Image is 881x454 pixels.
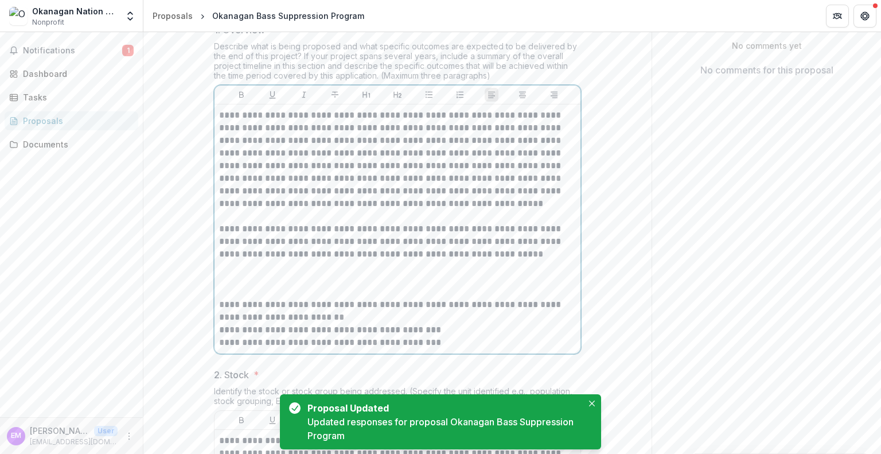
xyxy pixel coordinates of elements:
a: Tasks [5,88,138,107]
nav: breadcrumb [148,7,369,24]
img: Okanagan Nation Alliance Fisheries Department [9,7,28,25]
button: Italicize [297,88,311,102]
span: Nonprofit [32,17,64,28]
button: Open entity switcher [122,5,138,28]
button: Close [585,397,599,410]
span: Notifications [23,46,122,56]
span: 1 [122,45,134,56]
button: More [122,429,136,443]
button: Underline [266,413,279,427]
a: Proposals [148,7,197,24]
div: Updated responses for proposal Okanagan Bass Suppression Program [307,415,583,443]
button: Align Center [516,88,529,102]
button: Partners [826,5,849,28]
div: Okanagan Bass Suppression Program [212,10,364,22]
button: Align Right [547,88,561,102]
button: Underline [266,88,279,102]
p: 2. Stock [214,368,249,382]
div: Describe what is being proposed and what specific outcomes are expected to be delivered by the en... [214,41,581,85]
p: No comments for this proposal [700,63,833,77]
a: Proposals [5,111,138,130]
button: Strike [328,88,342,102]
div: Dashboard [23,68,129,80]
button: Heading 1 [360,88,373,102]
button: Align Left [485,88,498,102]
button: Ordered List [453,88,467,102]
button: Bold [235,413,248,427]
button: Bullet List [422,88,436,102]
div: Proposal Updated [307,401,578,415]
div: Elinor McGrath [11,432,21,440]
p: [PERSON_NAME] [30,425,89,437]
p: [EMAIL_ADDRESS][DOMAIN_NAME] [30,437,118,447]
button: Get Help [853,5,876,28]
button: Notifications1 [5,41,138,60]
div: Proposals [23,115,129,127]
p: User [94,426,118,436]
div: Tasks [23,91,129,103]
div: Proposals [153,10,193,22]
button: Bold [235,88,248,102]
div: Okanagan Nation Alliance Fisheries Department [32,5,118,17]
a: Dashboard [5,64,138,83]
div: Documents [23,138,129,150]
div: Identify the stock or stock group being addressed. (Specify the unit identified e.g., population,... [214,386,581,410]
p: No comments yet [661,40,872,52]
a: Documents [5,135,138,154]
button: Heading 2 [391,88,404,102]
